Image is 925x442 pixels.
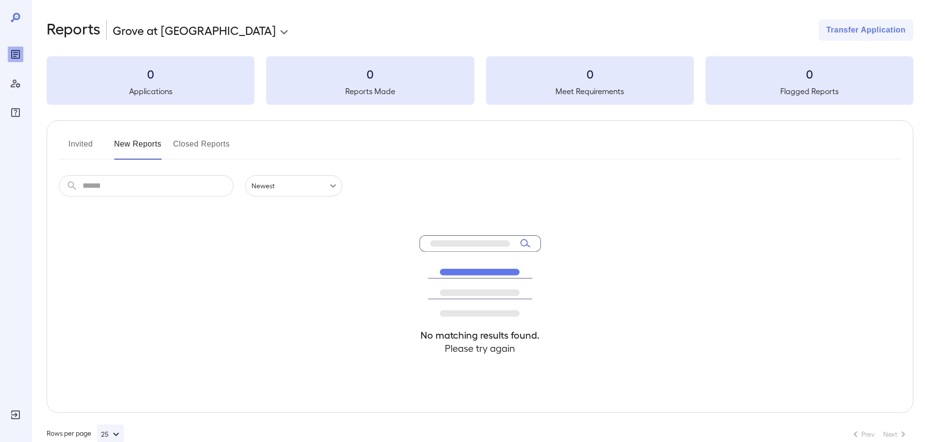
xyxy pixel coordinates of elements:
h3: 0 [47,66,254,82]
div: FAQ [8,105,23,120]
button: Transfer Application [819,19,913,41]
h4: Please try again [420,342,541,355]
summary: 0Applications0Reports Made0Meet Requirements0Flagged Reports [47,56,913,105]
button: New Reports [114,136,162,160]
button: Invited [59,136,102,160]
div: Reports [8,47,23,62]
h4: No matching results found. [420,328,541,342]
h5: Applications [47,85,254,97]
h3: 0 [486,66,694,82]
p: Grove at [GEOGRAPHIC_DATA] [113,22,276,38]
nav: pagination navigation [845,426,913,442]
div: Log Out [8,407,23,423]
button: Closed Reports [173,136,230,160]
h5: Meet Requirements [486,85,694,97]
h2: Reports [47,19,101,41]
div: Manage Users [8,76,23,91]
div: Newest [245,175,342,196]
h3: 0 [706,66,913,82]
h5: Reports Made [266,85,474,97]
h3: 0 [266,66,474,82]
h5: Flagged Reports [706,85,913,97]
